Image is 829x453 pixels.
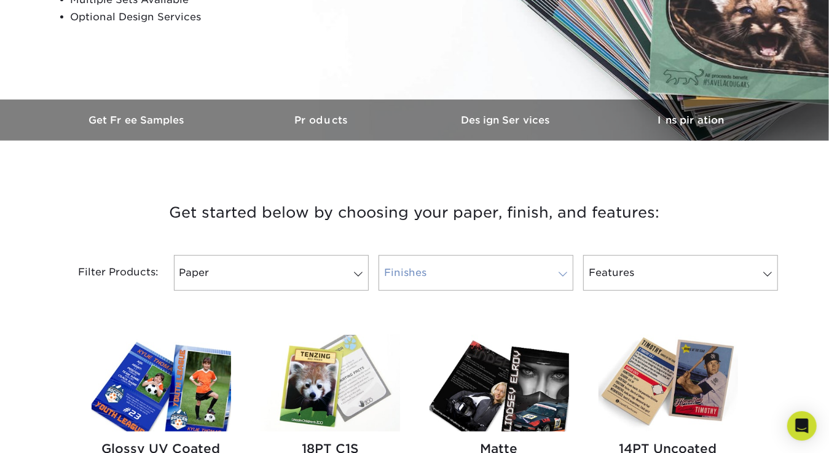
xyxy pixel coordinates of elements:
[46,114,230,126] h3: Get Free Samples
[430,335,569,431] img: Matte Trading Cards
[415,114,599,126] h3: Design Services
[261,335,400,431] img: 18PT C1S Trading Cards
[46,255,169,291] div: Filter Products:
[71,9,368,26] li: Optional Design Services
[583,255,778,291] a: Features
[230,100,415,141] a: Products
[379,255,573,291] a: Finishes
[599,100,784,141] a: Inspiration
[174,255,369,291] a: Paper
[415,100,599,141] a: Design Services
[599,335,738,431] img: 14PT Uncoated Trading Cards
[55,185,774,240] h3: Get started below by choosing your paper, finish, and features:
[230,114,415,126] h3: Products
[787,411,817,441] div: Open Intercom Messenger
[46,100,230,141] a: Get Free Samples
[92,335,231,431] img: Glossy UV Coated Trading Cards
[599,114,784,126] h3: Inspiration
